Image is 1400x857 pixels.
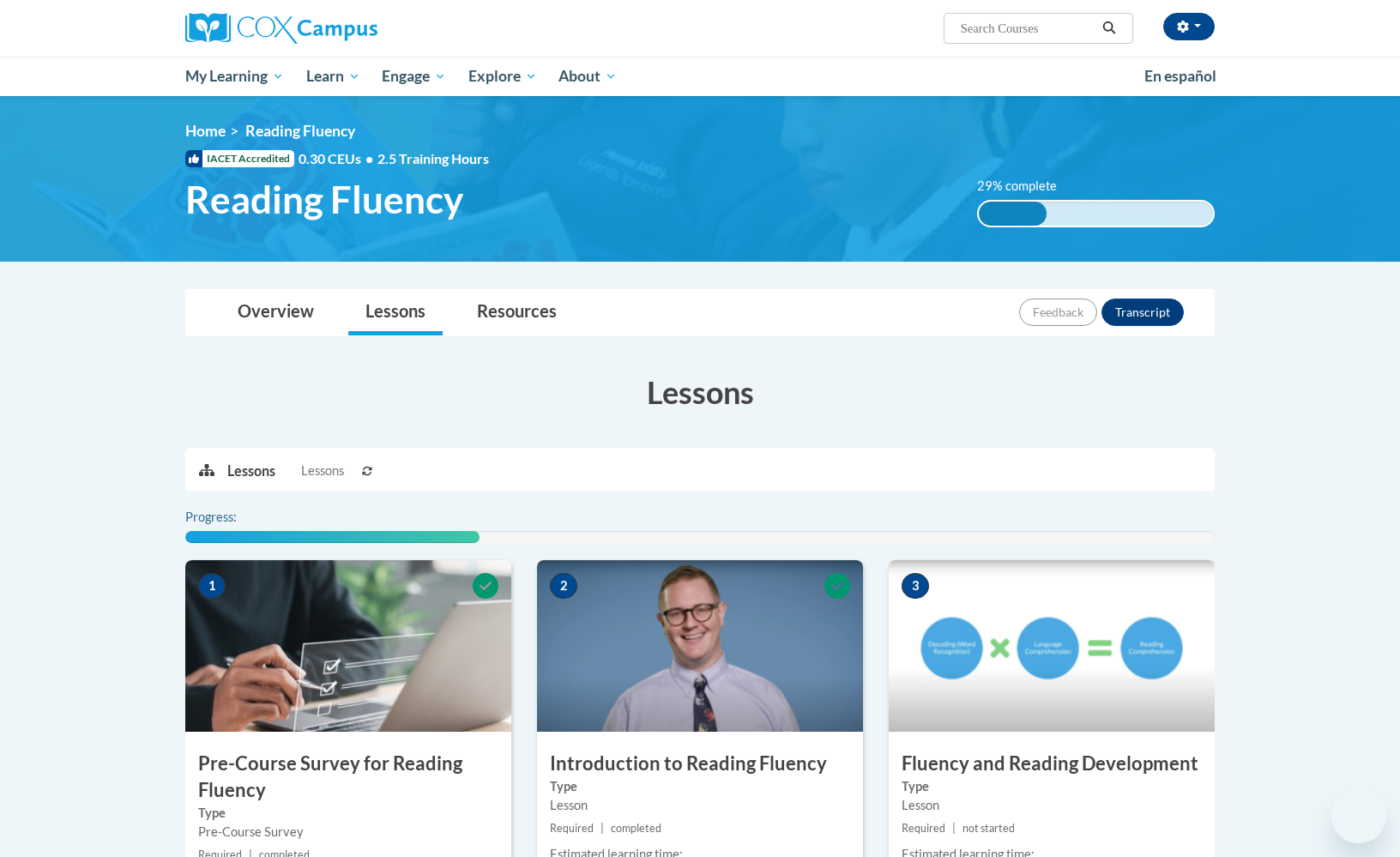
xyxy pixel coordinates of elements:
[611,822,661,835] span: completed
[198,804,498,823] label: Type
[348,290,443,335] a: Lessons
[889,560,1215,732] img: Course Image
[1101,299,1184,326] button: Transcript
[1019,299,1097,326] button: Feedback
[299,149,377,168] span: 0.30 CEUs
[160,57,1240,96] div: Main menu
[185,371,1215,413] h3: Lessons
[371,57,457,96] a: Engage
[185,560,511,732] img: Course Image
[198,573,226,599] span: 1
[198,823,498,842] div: Pre-Course Survey
[185,13,511,44] a: Cox Campus
[301,462,344,480] span: Lessons
[174,57,295,96] a: My Learning
[537,751,863,777] h3: Introduction to Reading Fluency
[550,573,577,599] span: 2
[382,66,446,87] span: Engage
[227,462,275,480] p: Lessons
[550,796,850,815] div: Lesson
[889,751,1215,777] h3: Fluency and Reading Development
[902,573,929,599] span: 3
[185,122,226,140] a: Home
[962,822,1015,835] span: not started
[902,777,1202,796] label: Type
[600,822,604,835] span: |
[550,822,594,835] span: Required
[1331,788,1386,843] iframe: Button to launch messaging window
[558,66,617,87] span: About
[1096,18,1122,39] button: Search
[377,150,489,166] span: 2.5 Training Hours
[185,13,377,44] img: Cox Campus
[537,560,863,732] img: Course Image
[185,66,284,87] span: My Learning
[952,822,956,835] span: |
[185,150,294,167] span: IACET Accredited
[306,66,360,87] span: Learn
[979,202,1047,226] div: 29% complete
[1163,13,1215,40] button: Account Settings
[468,66,537,87] span: Explore
[902,796,1202,815] div: Lesson
[1144,67,1216,85] span: En español
[185,177,463,222] span: Reading Fluency
[460,290,574,335] a: Resources
[1133,58,1228,94] a: En español
[977,177,1076,196] label: 29% complete
[365,150,373,166] span: •
[550,777,850,796] label: Type
[902,822,945,835] span: Required
[220,290,331,335] a: Overview
[457,57,548,96] a: Explore
[185,508,284,527] label: Progress:
[548,57,629,96] a: About
[959,18,1096,39] input: Search Courses
[295,57,371,96] a: Learn
[185,751,511,804] h3: Pre-Course Survey for Reading Fluency
[245,122,355,140] span: Reading Fluency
